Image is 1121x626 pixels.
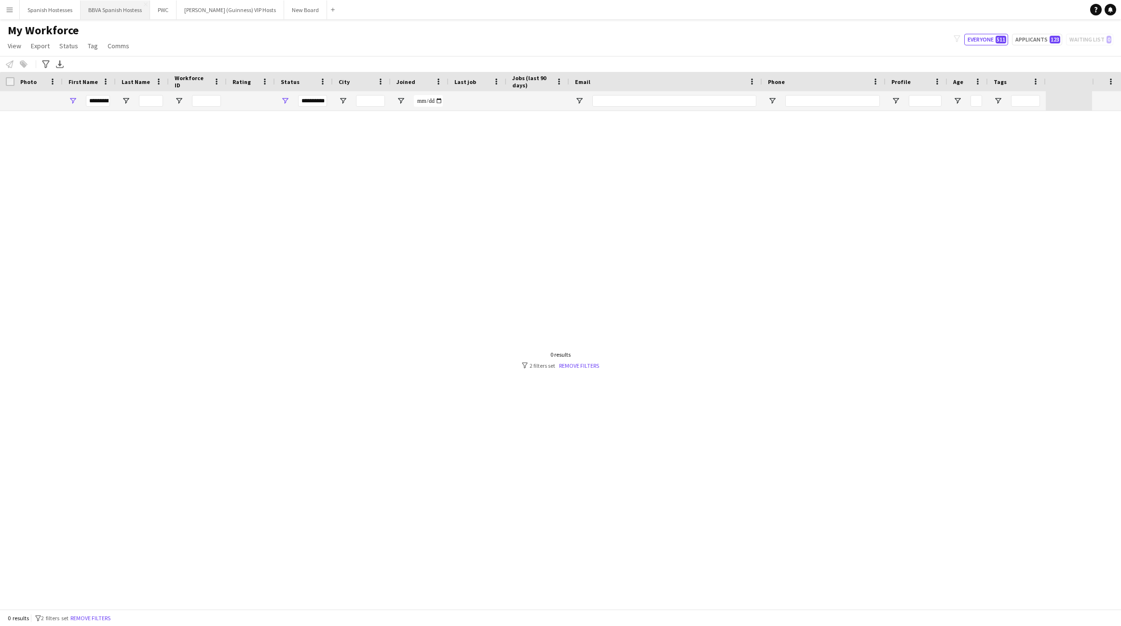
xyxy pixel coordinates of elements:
[996,36,1006,43] span: 511
[55,40,82,52] a: Status
[8,23,79,38] span: My Workforce
[20,78,37,85] span: Photo
[6,77,14,86] input: Column with Header Selection
[84,40,102,52] a: Tag
[768,78,785,85] span: Phone
[953,97,962,105] button: Open Filter Menu
[281,97,289,105] button: Open Filter Menu
[512,74,552,89] span: Jobs (last 90 days)
[1011,95,1040,107] input: Tags Filter Input
[414,95,443,107] input: Joined Filter Input
[284,0,327,19] button: New Board
[20,0,81,19] button: Spanish Hostesses
[192,95,221,107] input: Workforce ID Filter Input
[122,78,150,85] span: Last Name
[575,78,590,85] span: Email
[41,614,68,622] span: 2 filters set
[8,42,21,50] span: View
[1012,34,1062,45] button: Applicants123
[891,97,900,105] button: Open Filter Menu
[175,97,183,105] button: Open Filter Menu
[522,351,599,358] div: 0 results
[994,78,1007,85] span: Tags
[953,78,963,85] span: Age
[122,97,130,105] button: Open Filter Menu
[177,0,284,19] button: [PERSON_NAME] (Guinness) VIP Hosts
[339,78,350,85] span: City
[971,95,982,107] input: Age Filter Input
[59,42,78,50] span: Status
[232,78,251,85] span: Rating
[86,95,110,107] input: First Name Filter Input
[68,78,98,85] span: First Name
[909,95,942,107] input: Profile Filter Input
[1050,36,1060,43] span: 123
[396,97,405,105] button: Open Filter Menu
[592,95,756,107] input: Email Filter Input
[396,78,415,85] span: Joined
[88,42,98,50] span: Tag
[785,95,880,107] input: Phone Filter Input
[559,362,599,369] a: Remove filters
[139,95,163,107] input: Last Name Filter Input
[522,362,599,369] div: 2 filters set
[994,97,1002,105] button: Open Filter Menu
[40,58,52,70] app-action-btn: Advanced filters
[356,95,385,107] input: City Filter Input
[54,58,66,70] app-action-btn: Export XLSX
[31,42,50,50] span: Export
[175,74,209,89] span: Workforce ID
[104,40,133,52] a: Comms
[281,78,300,85] span: Status
[4,40,25,52] a: View
[150,0,177,19] button: PWC
[68,97,77,105] button: Open Filter Menu
[575,97,584,105] button: Open Filter Menu
[339,97,347,105] button: Open Filter Menu
[27,40,54,52] a: Export
[964,34,1008,45] button: Everyone511
[768,97,777,105] button: Open Filter Menu
[108,42,129,50] span: Comms
[454,78,476,85] span: Last job
[891,78,911,85] span: Profile
[68,613,112,624] button: Remove filters
[81,0,150,19] button: BBVA Spanish Hostess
